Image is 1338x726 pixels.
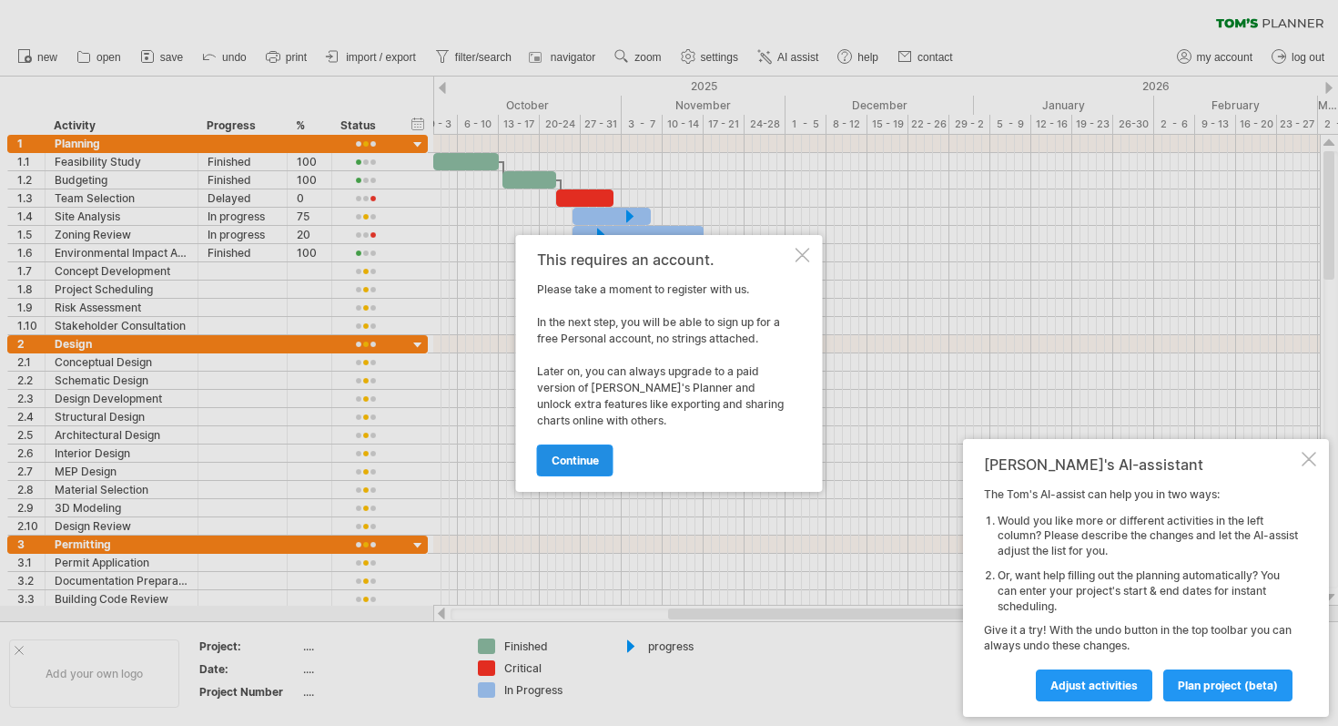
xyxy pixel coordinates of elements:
[537,251,792,475] div: Please take a moment to register with us. In the next step, you will be able to sign up for a fre...
[998,568,1298,614] li: Or, want help filling out the planning automatically? You can enter your project's start & end da...
[537,445,613,476] a: continue
[984,487,1298,700] div: The Tom's AI-assist can help you in two ways: Give it a try! With the undo button in the top tool...
[984,455,1298,474] div: [PERSON_NAME]'s AI-assistant
[537,251,792,268] div: This requires an account.
[998,514,1298,559] li: Would you like more or different activities in the left column? Please describe the changes and l...
[1178,679,1278,692] span: plan project (beta)
[1036,670,1152,701] a: Adjust activities
[552,454,599,467] span: continue
[1163,670,1292,701] a: plan project (beta)
[1050,679,1138,692] span: Adjust activities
